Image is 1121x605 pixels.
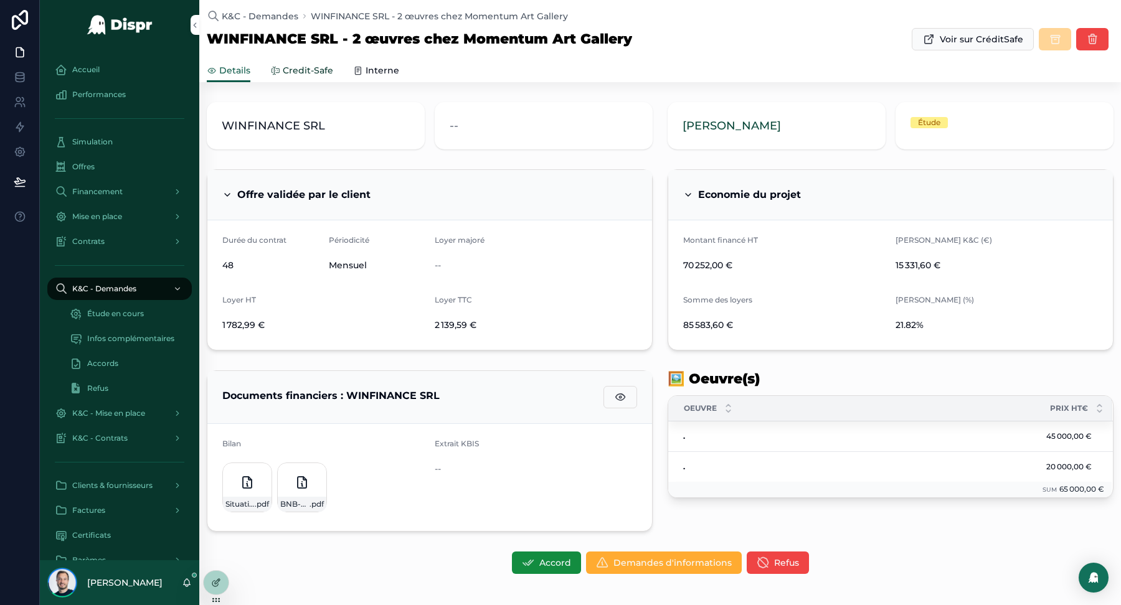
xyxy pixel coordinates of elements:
span: 21.82% [896,319,1098,331]
span: Extrait KBIS [435,439,479,448]
a: WINFINANCE SRL - 2 œuvres chez Momentum Art Gallery [311,10,568,22]
span: Accords [87,359,118,368]
a: Interne [353,59,399,84]
span: Loyer TTC [435,295,472,304]
a: Financement [47,181,192,203]
a: Performances [47,83,192,106]
a: 20 000,00 € [901,457,1097,477]
span: Refus [87,383,108,393]
a: . [683,431,892,441]
span: Offres [72,162,95,172]
span: Simulation [72,137,113,147]
span: WINFINANCE SRL [222,117,410,134]
span: Contrats [72,237,105,246]
a: Certificats [47,524,192,546]
a: Credit-Safe [270,59,333,84]
span: Montant financé HT [683,235,758,245]
span: Clients & fournisseurs [72,481,153,490]
span: 48 [222,259,319,271]
a: Accords [62,352,192,375]
span: 20 000,00 € [906,462,1092,472]
a: K&C - Demandes [207,10,298,22]
h1: WINFINANCE SRL - 2 œuvres chez Momentum Art Gallery [207,30,632,48]
p: [PERSON_NAME] [87,576,163,589]
h1: 🖼️ Oeuvre(s) [668,370,760,388]
a: [PERSON_NAME] [683,117,781,134]
span: K&C - Demandes [72,284,136,294]
span: 45 000,00 € [906,431,1092,441]
span: Refus [774,556,799,569]
img: App logo [87,15,153,35]
div: Open Intercom Messenger [1079,563,1109,593]
span: Mise en place [72,212,122,222]
div: Étude [918,117,940,128]
a: Refus [62,377,192,400]
span: Durée du contrat [222,235,286,245]
span: Bilan [222,439,241,448]
span: Financement [72,187,123,197]
span: Prix HT€ [1050,403,1088,413]
span: [PERSON_NAME] (%) [896,295,974,304]
a: Contrats [47,230,192,253]
strong: . [683,431,685,441]
a: Offres [47,156,192,178]
span: [PERSON_NAME] K&C (€) [896,235,992,245]
span: Oeuvre [684,403,717,413]
button: Accord [512,551,581,574]
span: .pdf [255,499,269,509]
span: Certificats [72,530,111,540]
span: Barèmes [72,555,106,565]
span: Infos complémentaires [87,334,174,344]
span: -- [435,462,441,475]
span: 70 252,00 € [683,259,886,271]
span: Somme des loyers [683,295,752,304]
button: Refus [747,551,809,574]
span: Credit-Safe [283,64,333,77]
span: Factures [72,505,105,515]
span: .pdf [310,499,324,509]
span: -- [435,259,441,271]
span: Mensuel [329,259,425,271]
button: Demandes d'informations [586,551,742,574]
h2: Documents financiers : WINFINANCE SRL [222,386,440,406]
span: Accord [539,556,571,569]
a: 45 000,00 € [901,426,1097,446]
span: Details [219,64,250,77]
span: Périodicité [329,235,369,245]
span: K&C - Contrats [72,433,128,443]
a: Infos complémentaires [62,327,192,350]
span: K&C - Demandes [222,10,298,22]
span: 85 583,60 € [683,319,886,331]
span: Interne [366,64,399,77]
span: Situation-31.12.2024[43] [225,499,255,509]
a: K&C - Demandes [47,278,192,300]
span: Accueil [72,65,100,75]
a: Simulation [47,131,192,153]
a: K&C - Mise en place [47,402,192,424]
a: Mise en place [47,205,192,228]
a: Barèmes [47,549,192,571]
span: BNB-2023[36] [280,499,310,509]
a: K&C - Contrats [47,427,192,449]
button: Voir sur CréditSafe [912,28,1034,50]
span: 1 782,99 € [222,319,425,331]
span: K&C - Mise en place [72,408,145,418]
a: Clients & fournisseurs [47,474,192,497]
a: Étude en cours [62,302,192,325]
span: 2 139,59 € [435,319,531,331]
h2: Offre validée par le client [237,185,371,205]
a: . [683,462,892,472]
div: scrollable content [40,50,199,560]
a: Details [207,59,250,83]
span: Étude en cours [87,309,144,319]
span: Loyer majoré [435,235,485,245]
span: Demandes d'informations [613,556,732,569]
span: Loyer HT [222,295,256,304]
span: -- [450,117,458,134]
span: 65 000,00 € [1059,484,1104,494]
a: Accueil [47,59,192,81]
a: Factures [47,499,192,522]
span: Performances [72,90,126,100]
